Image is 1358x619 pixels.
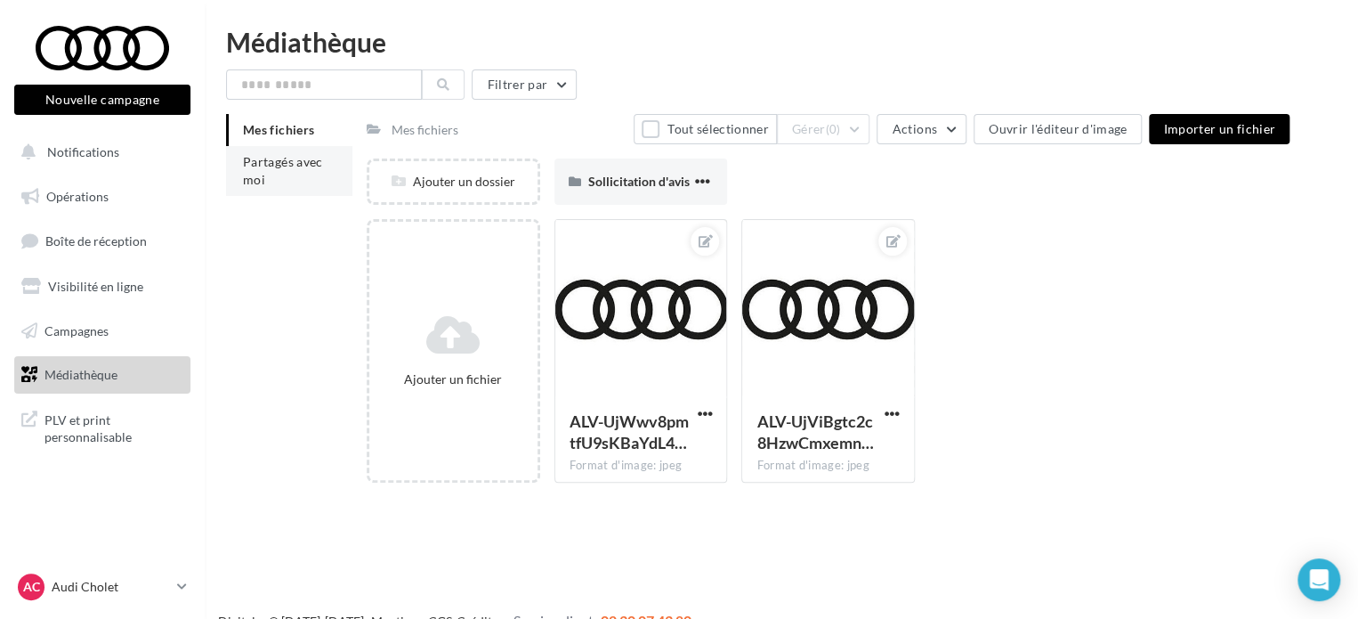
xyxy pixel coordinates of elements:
[1163,121,1275,136] span: Importer un fichier
[756,411,873,452] span: ALV-UjViBgtc2c8HzwCmxemn7qhhhvmPrdOQ0ZEUdybl6pA6af0jc44
[11,313,194,350] a: Campagnes
[48,279,143,294] span: Visibilité en ligne
[44,408,183,446] span: PLV et print personnalisable
[634,114,776,144] button: Tout sélectionner
[472,69,577,100] button: Filtrer par
[756,458,900,474] div: Format d'image: jpeg
[392,121,458,139] div: Mes fichiers
[47,144,119,159] span: Notifications
[46,189,109,204] span: Opérations
[44,322,109,338] span: Campagnes
[369,173,538,191] div: Ajouter un dossier
[243,122,314,137] span: Mes fichiers
[11,268,194,305] a: Visibilité en ligne
[11,401,194,453] a: PLV et print personnalisable
[14,85,190,115] button: Nouvelle campagne
[376,371,530,388] div: Ajouter un fichier
[777,114,870,144] button: Gérer(0)
[226,29,1337,55] div: Médiathèque
[44,367,117,382] span: Médiathèque
[243,154,323,187] span: Partagés avec moi
[826,122,841,136] span: (0)
[877,114,966,144] button: Actions
[570,411,689,452] span: ALV-UjWwv8pmtfU9sKBaYdL4RWRoPMgu4mNR2CH2ge92_DyaSzvEuCw
[23,578,40,596] span: AC
[45,233,147,248] span: Boîte de réception
[570,458,713,474] div: Format d'image: jpeg
[14,570,190,604] a: AC Audi Cholet
[11,178,194,216] a: Opérations
[974,114,1142,144] button: Ouvrir l'éditeur d'image
[892,121,936,136] span: Actions
[11,356,194,394] a: Médiathèque
[11,134,187,171] button: Notifications
[1149,114,1289,144] button: Importer un fichier
[11,222,194,260] a: Boîte de réception
[52,578,170,596] p: Audi Cholet
[1297,558,1340,601] div: Open Intercom Messenger
[588,174,690,189] span: Sollicitation d'avis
